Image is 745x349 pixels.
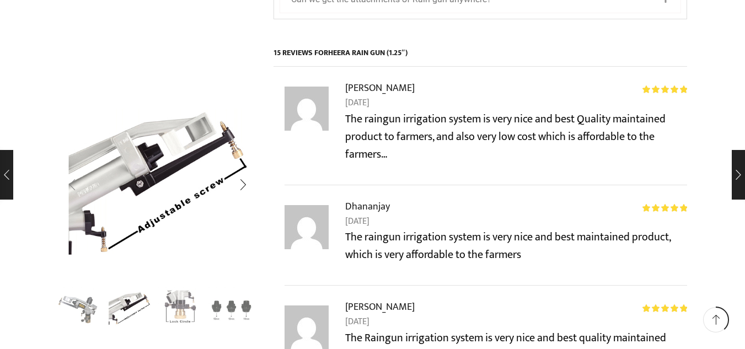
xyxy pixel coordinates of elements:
[158,287,203,331] li: 3 / 4
[56,287,101,332] img: Heera Raingun 1.50
[229,171,257,198] div: Next slide
[58,171,86,198] div: Previous slide
[642,304,687,312] div: Rated 5 out of 5
[345,80,415,96] strong: [PERSON_NAME]
[208,287,254,332] img: Rain Gun Nozzle
[642,85,687,93] span: Rated out of 5
[345,198,390,214] strong: Dhananjay
[642,204,687,212] div: Rated 5 out of 5
[345,299,415,315] strong: [PERSON_NAME]
[345,315,687,329] time: [DATE]
[642,304,687,312] span: Rated out of 5
[106,285,152,331] a: outlet-screw
[106,287,152,331] li: 2 / 4
[328,46,408,59] span: Heera Rain Gun (1.25″)
[345,96,687,110] time: [DATE]
[642,204,687,212] span: Rated out of 5
[345,228,687,264] p: The raingun irrigation system is very nice and best maintained product, which is very affordable ...
[56,287,101,331] li: 1 / 4
[58,83,257,281] div: 2 / 4
[642,85,687,93] div: Rated 5 out of 5
[274,47,687,67] h2: 15 reviews for
[345,214,687,229] time: [DATE]
[158,287,203,332] a: Adjestmen
[345,110,687,163] p: The raingun irrigation system is very nice and best Quality maintained product to farmers, and al...
[208,287,254,331] li: 4 / 4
